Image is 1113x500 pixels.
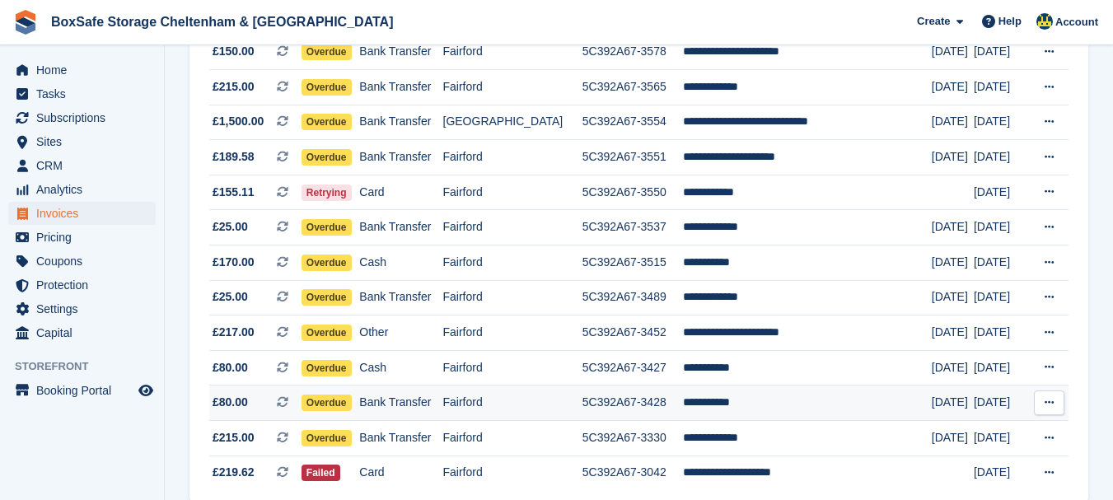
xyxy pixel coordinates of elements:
span: Invoices [36,202,135,225]
span: Pricing [36,226,135,249]
a: menu [8,379,156,402]
td: [GEOGRAPHIC_DATA] [443,105,582,140]
span: Overdue [302,360,352,376]
span: £80.00 [213,359,248,376]
td: Fairford [443,140,582,175]
td: 5C392A67-3452 [582,315,683,351]
td: 5C392A67-3427 [582,350,683,386]
td: Cash [359,245,442,281]
td: [DATE] [932,421,974,456]
a: menu [8,82,156,105]
td: Other [359,315,442,351]
span: £170.00 [213,254,255,271]
span: £25.00 [213,218,248,236]
span: Overdue [302,289,352,306]
a: menu [8,130,156,153]
span: Settings [36,297,135,320]
span: Overdue [302,149,352,166]
td: [DATE] [932,386,974,421]
td: Fairford [443,175,582,210]
td: [DATE] [974,245,1028,281]
td: 5C392A67-3042 [582,456,683,490]
td: 5C392A67-3550 [582,175,683,210]
td: 5C392A67-3551 [582,140,683,175]
td: Fairford [443,421,582,456]
span: Capital [36,321,135,344]
td: [DATE] [932,105,974,140]
td: [DATE] [932,245,974,281]
span: £215.00 [213,78,255,96]
a: Preview store [136,381,156,400]
td: Fairford [443,35,582,70]
span: Coupons [36,250,135,273]
td: 5C392A67-3578 [582,35,683,70]
span: Overdue [302,79,352,96]
a: menu [8,250,156,273]
td: Fairford [443,386,582,421]
td: [DATE] [932,35,974,70]
span: Overdue [302,114,352,130]
span: £1,500.00 [213,113,264,130]
span: Help [998,13,1022,30]
span: Account [1055,14,1098,30]
td: Fairford [443,70,582,105]
span: Failed [302,465,340,481]
td: [DATE] [974,386,1028,421]
span: Overdue [302,219,352,236]
span: Retrying [302,185,352,201]
td: 5C392A67-3537 [582,210,683,245]
a: menu [8,321,156,344]
a: menu [8,154,156,177]
td: [DATE] [974,210,1028,245]
span: Overdue [302,395,352,411]
a: menu [8,226,156,249]
td: [DATE] [974,456,1028,490]
td: [DATE] [932,140,974,175]
td: Cash [359,350,442,386]
span: Protection [36,273,135,297]
span: Home [36,58,135,82]
td: 5C392A67-3330 [582,421,683,456]
td: [DATE] [974,421,1028,456]
td: Bank Transfer [359,280,442,315]
td: [DATE] [974,350,1028,386]
td: Card [359,175,442,210]
td: [DATE] [932,315,974,351]
span: Storefront [15,358,164,375]
td: Bank Transfer [359,35,442,70]
span: £189.58 [213,148,255,166]
td: Fairford [443,456,582,490]
td: 5C392A67-3554 [582,105,683,140]
a: menu [8,297,156,320]
span: £155.11 [213,184,255,201]
a: menu [8,202,156,225]
td: Bank Transfer [359,70,442,105]
td: 5C392A67-3428 [582,386,683,421]
span: Subscriptions [36,106,135,129]
td: [DATE] [932,280,974,315]
td: Bank Transfer [359,421,442,456]
td: [DATE] [974,70,1028,105]
span: Sites [36,130,135,153]
a: menu [8,58,156,82]
span: £215.00 [213,429,255,446]
img: Kim Virabi [1036,13,1053,30]
td: Bank Transfer [359,140,442,175]
span: CRM [36,154,135,177]
a: menu [8,106,156,129]
td: [DATE] [932,210,974,245]
td: [DATE] [974,315,1028,351]
td: [DATE] [932,350,974,386]
td: Bank Transfer [359,105,442,140]
span: Booking Portal [36,379,135,402]
span: £80.00 [213,394,248,411]
td: Fairford [443,210,582,245]
td: Bank Transfer [359,210,442,245]
td: 5C392A67-3515 [582,245,683,281]
a: menu [8,273,156,297]
td: [DATE] [974,175,1028,210]
td: Bank Transfer [359,386,442,421]
td: Fairford [443,315,582,351]
td: 5C392A67-3565 [582,70,683,105]
span: £150.00 [213,43,255,60]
